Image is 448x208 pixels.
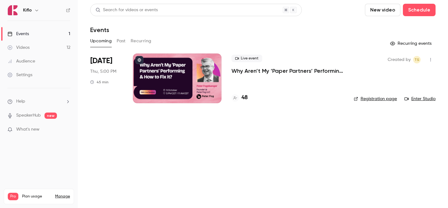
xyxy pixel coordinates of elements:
[90,68,116,75] span: Thu, 5:00 PM
[131,36,152,46] button: Recurring
[22,194,51,199] span: Plan usage
[387,39,436,49] button: Recurring events
[365,4,400,16] button: New video
[403,4,436,16] button: Schedule
[16,98,25,105] span: Help
[90,53,123,103] div: Oct 9 Thu, 5:00 PM (Europe/Rome)
[90,56,112,66] span: [DATE]
[23,7,32,13] h6: Kiflo
[354,96,397,102] a: Registration page
[90,36,112,46] button: Upcoming
[404,96,436,102] a: Enter Studio
[8,5,18,15] img: Kiflo
[7,98,70,105] li: help-dropdown-opener
[7,58,35,64] div: Audience
[413,56,421,63] span: Tomica Stojanovikj
[16,126,40,133] span: What's new
[117,36,126,46] button: Past
[7,72,32,78] div: Settings
[388,56,411,63] span: Created by
[16,112,41,119] a: SpeakerHub
[7,44,30,51] div: Videos
[241,94,248,102] h4: 48
[8,193,18,200] span: Pro
[414,56,419,63] span: TS
[231,55,262,62] span: Live event
[7,31,29,37] div: Events
[55,194,70,199] a: Manage
[63,127,70,132] iframe: Noticeable Trigger
[90,80,109,85] div: 45 min
[231,94,248,102] a: 48
[96,7,158,13] div: Search for videos or events
[44,113,57,119] span: new
[90,26,109,34] h1: Events
[231,67,344,75] a: Why Aren’t My ‘Paper Partners’ Performing & How to Fix It?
